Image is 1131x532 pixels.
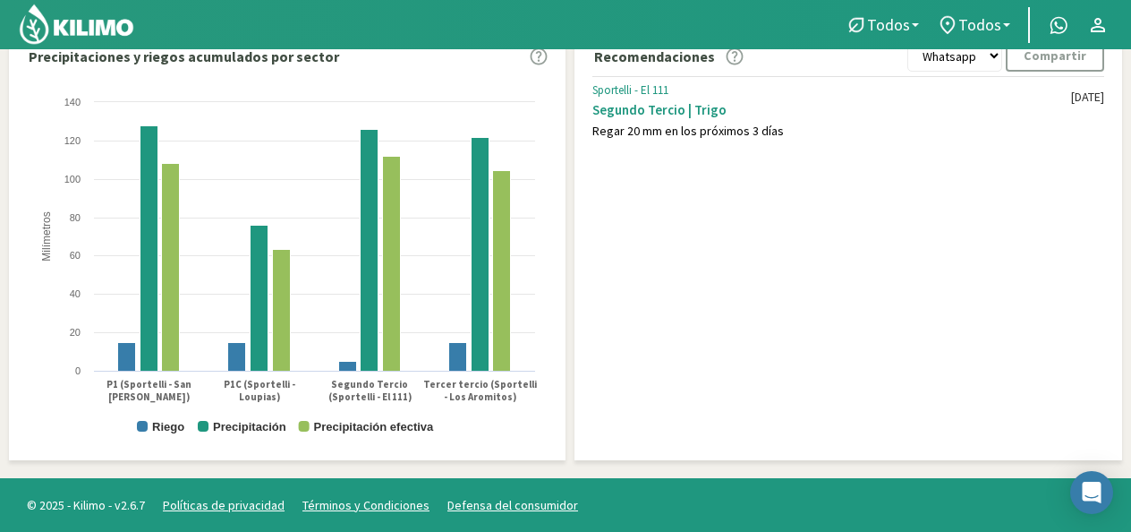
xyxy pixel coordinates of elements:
text: P1 (Sportelli - San [PERSON_NAME]) [106,378,191,404]
text: 80 [70,212,81,223]
p: Precipitaciones y riegos acumulados por sector [29,46,339,67]
div: Regar 20 mm en los próximos 3 días [592,124,1071,139]
text: 100 [64,174,81,184]
text: Precipitación efectiva [314,420,434,433]
div: Open Intercom Messenger [1070,471,1113,514]
text: 20 [70,327,81,338]
a: Términos y Condiciones [302,497,429,513]
text: 120 [64,135,81,146]
div: Sportelli - El 111 [592,83,1071,98]
span: Todos [867,15,910,34]
text: P1C (Sportelli - Loupias) [224,378,295,403]
img: Kilimo [18,3,135,46]
text: Segundo Tercio (Sportelli - El 111) [328,378,412,403]
div: [DATE] [1071,90,1104,105]
a: Defensa del consumidor [447,497,578,513]
text: 0 [75,365,81,376]
text: 40 [70,288,81,299]
span: © 2025 - Kilimo - v2.6.7 [18,496,154,515]
div: Segundo Tercio | Trigo [592,101,1071,118]
span: Todos [958,15,1001,34]
a: Políticas de privacidad [163,497,285,513]
text: Riego [152,420,184,433]
p: Recomendaciones [594,46,715,67]
text: 60 [70,250,81,261]
text: Tercer tercio (Sportelli - Los Aromitos) [423,378,537,403]
text: 140 [64,97,81,107]
text: Precipitación [213,420,286,433]
text: Milímetros [40,212,53,262]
